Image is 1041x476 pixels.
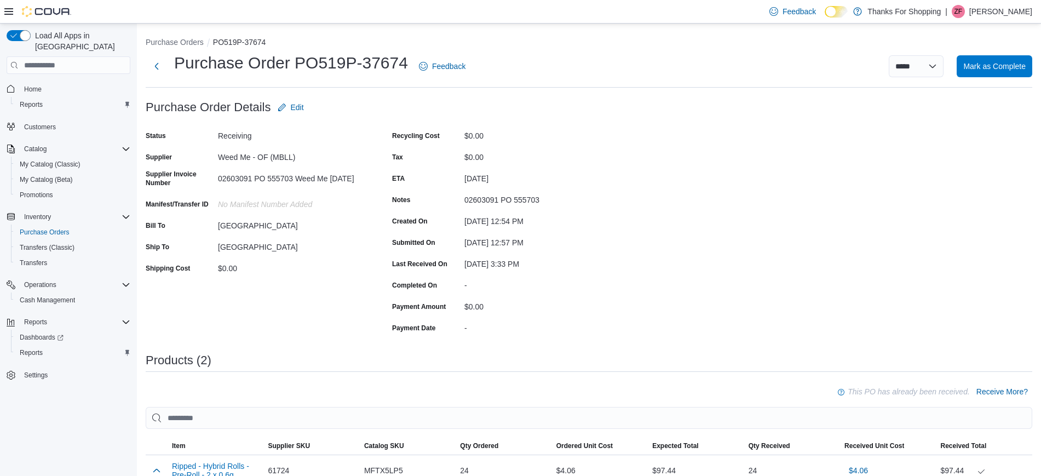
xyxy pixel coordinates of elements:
[11,255,135,271] button: Transfers
[15,226,74,239] a: Purchase Orders
[15,98,47,111] a: Reports
[168,437,263,455] button: Item
[392,281,437,290] label: Completed On
[744,437,840,455] button: Qty Received
[941,441,987,450] span: Received Total
[963,61,1026,72] span: Mark as Complete
[364,441,404,450] span: Catalog SKU
[972,381,1032,403] button: Receive More?
[976,386,1028,397] span: Receive More?
[20,175,73,184] span: My Catalog (Beta)
[20,316,130,329] span: Reports
[20,348,43,357] span: Reports
[20,142,130,156] span: Catalog
[20,278,61,291] button: Operations
[15,346,130,359] span: Reports
[840,437,936,455] button: Received Unit Cost
[392,238,435,247] label: Submitted On
[20,120,130,134] span: Customers
[825,6,848,18] input: Dark Mode
[464,213,611,226] div: [DATE] 12:54 PM
[783,6,816,17] span: Feedback
[392,196,410,204] label: Notes
[844,441,904,450] span: Received Unit Cost
[867,5,941,18] p: Thanks For Shopping
[15,173,130,186] span: My Catalog (Beta)
[146,153,172,162] label: Supplier
[146,243,169,251] label: Ship To
[392,260,447,268] label: Last Received On
[2,209,135,225] button: Inventory
[392,174,405,183] label: ETA
[460,441,498,450] span: Qty Ordered
[464,277,611,290] div: -
[146,131,166,140] label: Status
[146,264,190,273] label: Shipping Cost
[957,55,1032,77] button: Mark as Complete
[11,172,135,187] button: My Catalog (Beta)
[146,200,209,209] label: Manifest/Transfer ID
[556,441,613,450] span: Ordered Unit Cost
[392,302,446,311] label: Payment Amount
[464,170,611,183] div: [DATE]
[24,145,47,153] span: Catalog
[24,123,56,131] span: Customers
[415,55,470,77] a: Feedback
[11,187,135,203] button: Promotions
[15,331,68,344] a: Dashboards
[464,127,611,140] div: $0.00
[15,158,130,171] span: My Catalog (Classic)
[848,385,970,398] p: This PO has already been received.
[15,256,51,269] a: Transfers
[218,148,365,162] div: Weed Me - OF (MBLL)
[20,191,53,199] span: Promotions
[31,30,130,52] span: Load All Apps in [GEOGRAPHIC_DATA]
[392,217,428,226] label: Created On
[24,318,47,326] span: Reports
[218,217,365,230] div: [GEOGRAPHIC_DATA]
[20,82,130,95] span: Home
[218,127,365,140] div: Receiving
[213,38,266,47] button: PO519P-37674
[464,191,611,204] div: 02603091 PO 555703
[15,188,130,202] span: Promotions
[2,314,135,330] button: Reports
[11,97,135,112] button: Reports
[15,294,79,307] a: Cash Management
[464,298,611,311] div: $0.00
[392,324,435,332] label: Payment Date
[456,437,551,455] button: Qty Ordered
[20,369,52,382] a: Settings
[954,5,963,18] span: ZF
[174,52,408,74] h1: Purchase Order PO519P-37674
[15,294,130,307] span: Cash Management
[2,81,135,96] button: Home
[146,170,214,187] label: Supplier Invoice Number
[218,170,365,183] div: 02603091 PO 555703 Weed Me [DATE]
[15,346,47,359] a: Reports
[24,280,56,289] span: Operations
[849,465,868,476] span: $4.06
[20,278,130,291] span: Operations
[11,330,135,345] a: Dashboards
[22,6,71,17] img: Cova
[2,119,135,135] button: Customers
[20,160,80,169] span: My Catalog (Classic)
[218,260,365,273] div: $0.00
[11,157,135,172] button: My Catalog (Classic)
[24,85,42,94] span: Home
[146,101,271,114] h3: Purchase Order Details
[969,5,1032,18] p: [PERSON_NAME]
[11,293,135,308] button: Cash Management
[552,437,648,455] button: Ordered Unit Cost
[20,100,43,109] span: Reports
[652,441,698,450] span: Expected Total
[146,37,1032,50] nav: An example of EuiBreadcrumbs
[20,368,130,382] span: Settings
[20,83,46,96] a: Home
[146,221,165,230] label: Bill To
[464,148,611,162] div: $0.00
[464,319,611,332] div: -
[2,277,135,293] button: Operations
